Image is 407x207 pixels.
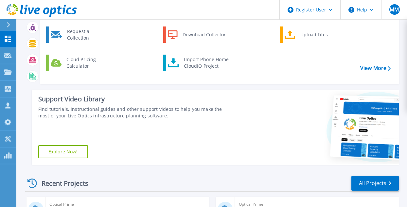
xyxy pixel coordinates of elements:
[280,26,347,43] a: Upload Files
[46,26,113,43] a: Request a Collection
[390,7,399,12] span: MM
[297,28,345,41] div: Upload Files
[63,56,112,69] div: Cloud Pricing Calculator
[360,65,391,71] a: View More
[181,56,232,69] div: Import Phone Home CloudIQ Project
[64,28,112,41] div: Request a Collection
[25,175,97,191] div: Recent Projects
[351,176,399,191] a: All Projects
[38,106,229,119] div: Find tutorials, instructional guides and other support videos to help you make the most of your L...
[46,55,113,71] a: Cloud Pricing Calculator
[179,28,229,41] div: Download Collector
[163,26,230,43] a: Download Collector
[38,145,88,158] a: Explore Now!
[38,95,229,103] div: Support Video Library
